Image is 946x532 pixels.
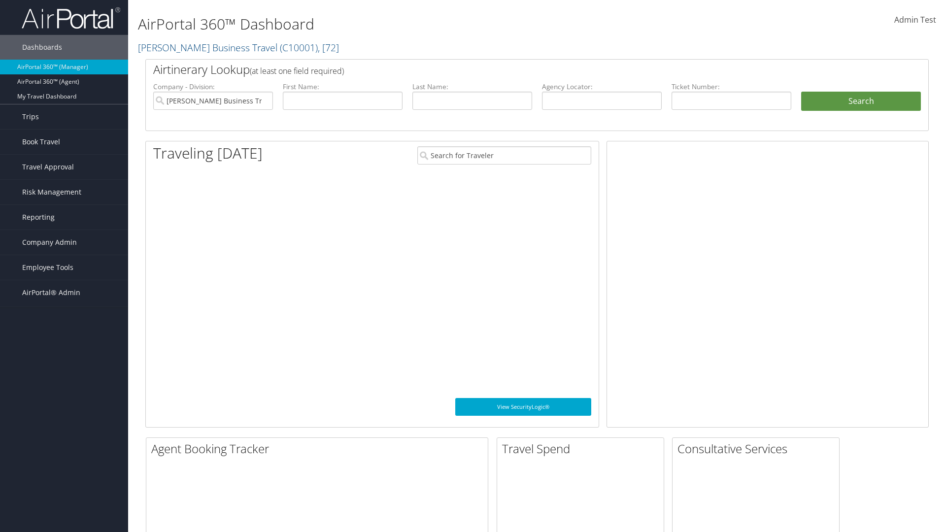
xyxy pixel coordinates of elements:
[801,92,921,111] button: Search
[22,180,81,204] span: Risk Management
[153,82,273,92] label: Company - Division:
[138,14,670,34] h1: AirPortal 360™ Dashboard
[22,205,55,230] span: Reporting
[22,280,80,305] span: AirPortal® Admin
[283,82,403,92] label: First Name:
[250,66,344,76] span: (at least one field required)
[151,440,488,457] h2: Agent Booking Tracker
[153,143,263,164] h1: Traveling [DATE]
[318,41,339,54] span: , [ 72 ]
[412,82,532,92] label: Last Name:
[138,41,339,54] a: [PERSON_NAME] Business Travel
[455,398,591,416] a: View SecurityLogic®
[672,82,791,92] label: Ticket Number:
[280,41,318,54] span: ( C10001 )
[22,255,73,280] span: Employee Tools
[22,155,74,179] span: Travel Approval
[22,35,62,60] span: Dashboards
[22,230,77,255] span: Company Admin
[22,6,120,30] img: airportal-logo.png
[677,440,839,457] h2: Consultative Services
[502,440,664,457] h2: Travel Spend
[894,5,936,35] a: Admin Test
[153,61,856,78] h2: Airtinerary Lookup
[22,130,60,154] span: Book Travel
[542,82,662,92] label: Agency Locator:
[894,14,936,25] span: Admin Test
[417,146,591,165] input: Search for Traveler
[22,104,39,129] span: Trips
